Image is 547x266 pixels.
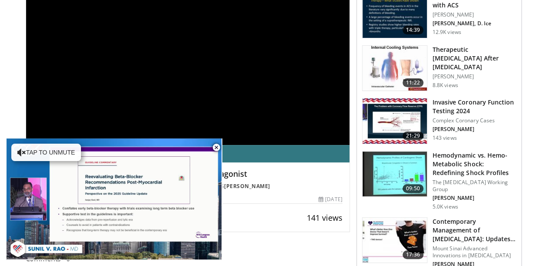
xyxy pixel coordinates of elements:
span: 21:29 [403,131,423,140]
img: 29018604-ad88-4fab-821f-042c17100d81.150x105_q85_crop-smart_upscale.jpg [362,98,427,144]
img: 243698_0002_1.png.150x105_q85_crop-smart_upscale.jpg [362,46,427,91]
h3: Therapeutic [MEDICAL_DATA] After [MEDICAL_DATA] [433,45,516,71]
h3: Invasive Coronary Function Testing 2024 [433,98,516,115]
a: 11:22 Therapeutic [MEDICAL_DATA] After [MEDICAL_DATA] [PERSON_NAME] 8.8K views [362,45,516,91]
p: 143 views [433,135,457,141]
span: 141 views [307,212,342,223]
p: 5.0K views [433,203,458,210]
h4: The ACS Guidelines 2025: Protagonist [108,169,342,179]
a: 21:29 Invasive Coronary Function Testing 2024 Complex Coronary Cases [PERSON_NAME] 143 views [362,98,516,144]
div: [DATE] [319,195,342,203]
p: [PERSON_NAME] [433,195,516,202]
p: Mount Sinai Advanced Innovations in [MEDICAL_DATA] [433,245,516,259]
p: [PERSON_NAME] [433,126,516,133]
img: 2496e462-765f-4e8f-879f-a0c8e95ea2b6.150x105_q85_crop-smart_upscale.jpg [362,152,427,197]
span: 14:39 [403,26,423,34]
span: 17:36 [403,250,423,259]
img: df55f059-d842-45fe-860a-7f3e0b094e1d.150x105_q85_crop-smart_upscale.jpg [362,218,427,263]
video-js: Video Player [6,138,222,260]
p: Complex Coronary Cases [433,117,516,124]
p: [PERSON_NAME] [433,73,516,80]
button: Close [208,138,225,157]
button: Tap to unmute [11,144,81,161]
div: By FEATURING [108,182,342,190]
a: 09:50 Hemodynamic vs. Hemo-Metabolic Shock: Redefining Shock Profiles The [MEDICAL_DATA] Working ... [362,151,516,210]
a: [PERSON_NAME] [224,182,270,190]
p: 8.8K views [433,82,458,89]
span: 11:22 [403,78,423,87]
p: The [MEDICAL_DATA] Working Group [433,179,516,193]
p: [PERSON_NAME], D. Ice [433,20,516,27]
p: 12.9K views [433,29,461,36]
p: [PERSON_NAME] [433,11,516,18]
span: 09:50 [403,184,423,193]
h3: Contemporary Management of [MEDICAL_DATA]: Updates in [DATE] [433,217,516,243]
h3: Hemodynamic vs. Hemo-Metabolic Shock: Redefining Shock Profiles [433,151,516,177]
